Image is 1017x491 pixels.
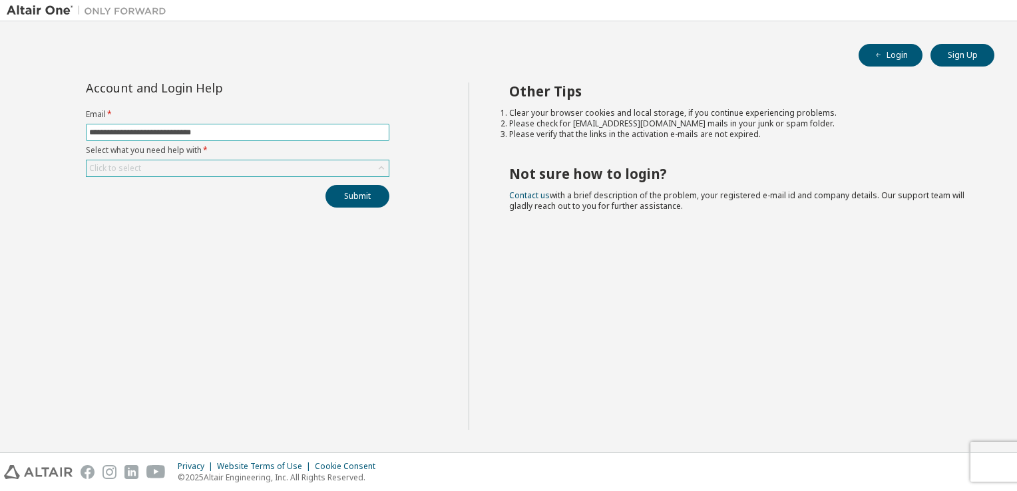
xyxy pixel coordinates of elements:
[86,145,389,156] label: Select what you need help with
[930,44,994,67] button: Sign Up
[178,472,383,483] p: © 2025 Altair Engineering, Inc. All Rights Reserved.
[89,163,141,174] div: Click to select
[509,82,971,100] h2: Other Tips
[509,108,971,118] li: Clear your browser cookies and local storage, if you continue experiencing problems.
[217,461,315,472] div: Website Terms of Use
[509,118,971,129] li: Please check for [EMAIL_ADDRESS][DOMAIN_NAME] mails in your junk or spam folder.
[124,465,138,479] img: linkedin.svg
[509,190,550,201] a: Contact us
[81,465,95,479] img: facebook.svg
[509,190,964,212] span: with a brief description of the problem, your registered e-mail id and company details. Our suppo...
[102,465,116,479] img: instagram.svg
[7,4,173,17] img: Altair One
[86,109,389,120] label: Email
[859,44,922,67] button: Login
[178,461,217,472] div: Privacy
[86,82,329,93] div: Account and Login Help
[509,129,971,140] li: Please verify that the links in the activation e-mails are not expired.
[509,165,971,182] h2: Not sure how to login?
[315,461,383,472] div: Cookie Consent
[4,465,73,479] img: altair_logo.svg
[87,160,389,176] div: Click to select
[146,465,166,479] img: youtube.svg
[325,185,389,208] button: Submit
